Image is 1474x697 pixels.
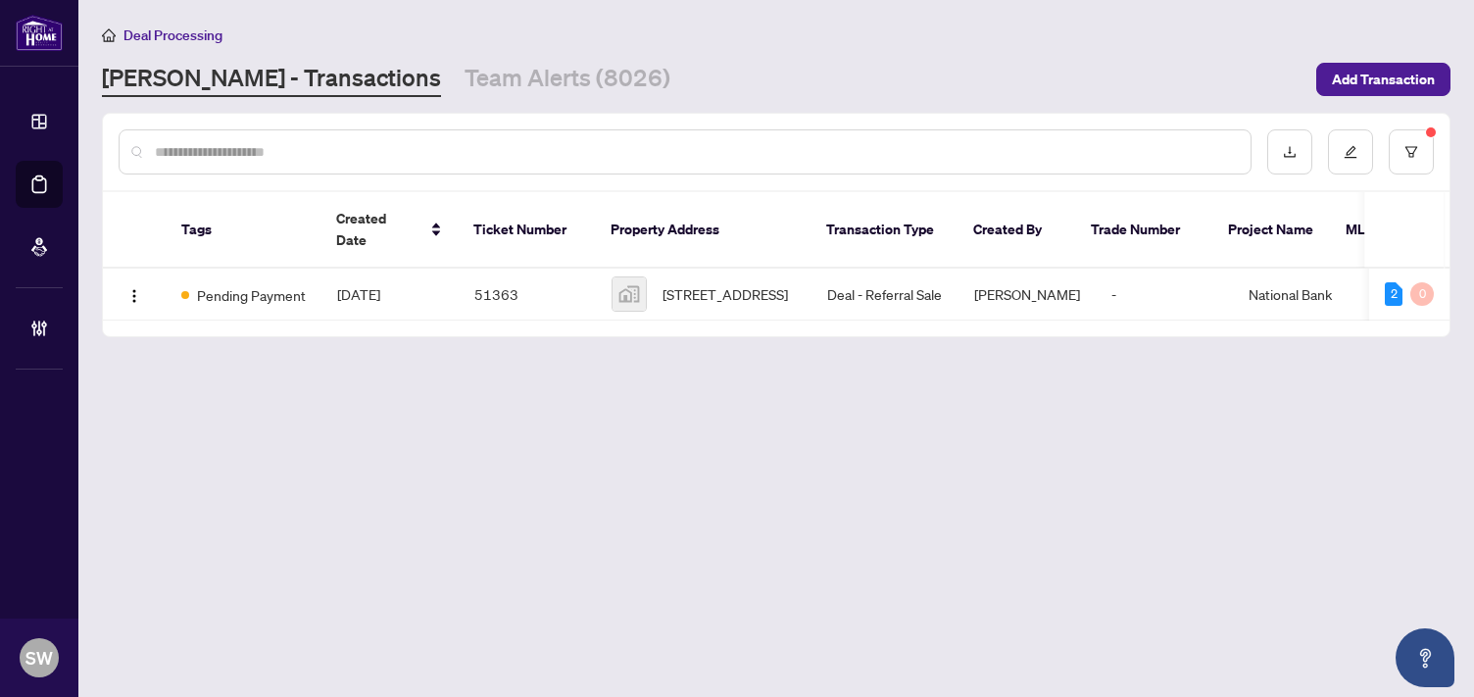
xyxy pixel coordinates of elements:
[1316,63,1450,96] button: Add Transaction
[811,192,958,269] th: Transaction Type
[16,15,63,51] img: logo
[458,192,595,269] th: Ticket Number
[1233,269,1351,321] td: National Bank
[126,288,142,304] img: Logo
[974,285,1080,303] span: [PERSON_NAME]
[1332,64,1435,95] span: Add Transaction
[459,269,596,321] td: 51363
[958,192,1075,269] th: Created By
[1283,145,1297,159] span: download
[102,28,116,42] span: home
[1410,282,1434,306] div: 0
[1075,192,1212,269] th: Trade Number
[1328,129,1373,174] button: edit
[1385,282,1402,306] div: 2
[613,277,646,311] img: thumbnail-img
[1389,129,1434,174] button: filter
[1344,145,1357,159] span: edit
[595,192,811,269] th: Property Address
[663,283,788,305] span: [STREET_ADDRESS]
[197,284,306,306] span: Pending Payment
[337,285,380,303] span: [DATE]
[102,62,441,97] a: [PERSON_NAME] - Transactions
[166,192,320,269] th: Tags
[1330,192,1448,269] th: MLS #
[465,62,670,97] a: Team Alerts (8026)
[25,644,53,672] span: SW
[1096,269,1233,321] td: -
[1404,145,1418,159] span: filter
[1212,192,1330,269] th: Project Name
[123,26,222,44] span: Deal Processing
[119,278,150,310] button: Logo
[1267,129,1312,174] button: download
[811,269,958,321] td: Deal - Referral Sale
[320,192,458,269] th: Created Date
[1396,628,1454,687] button: Open asap
[336,208,418,251] span: Created Date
